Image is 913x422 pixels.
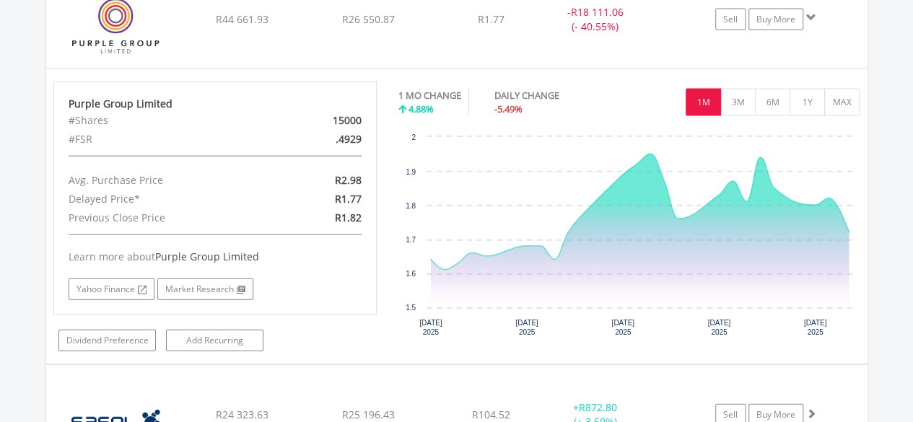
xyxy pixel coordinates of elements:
[406,304,416,312] text: 1.5
[335,211,362,224] span: R1.82
[472,408,510,421] span: R104.52
[335,173,362,187] span: R2.98
[398,130,860,346] div: Chart. Highcharts interactive chart.
[406,236,416,244] text: 1.7
[58,190,268,208] div: Delayed Price*
[216,408,268,421] span: R24 323.63
[755,89,790,116] button: 6M
[398,130,860,346] svg: Interactive chart
[58,171,268,190] div: Avg. Purchase Price
[398,89,461,102] div: 1 MO CHANGE
[515,319,538,336] text: [DATE] 2025
[69,278,154,300] a: Yahoo Finance
[707,319,730,336] text: [DATE] 2025
[715,9,746,30] a: Sell
[406,168,416,176] text: 1.9
[720,89,756,116] button: 3M
[335,192,362,206] span: R1.77
[69,250,362,264] div: Learn more about
[342,12,395,26] span: R26 550.87
[411,133,416,141] text: 2
[494,102,523,115] span: -5.49%
[166,330,263,351] a: Add Recurring
[155,250,259,263] span: Purple Group Limited
[748,9,803,30] a: Buy More
[419,319,442,336] text: [DATE] 2025
[409,102,434,115] span: 4.88%
[267,111,372,130] div: 15000
[58,130,268,149] div: #FSR
[406,270,416,278] text: 1.6
[611,319,634,336] text: [DATE] 2025
[69,97,362,111] div: Purple Group Limited
[342,408,395,421] span: R25 196.43
[541,5,650,34] div: - (- 40.55%)
[216,12,268,26] span: R44 661.93
[58,111,268,130] div: #Shares
[804,319,827,336] text: [DATE] 2025
[686,89,721,116] button: 1M
[579,400,617,414] span: R872.80
[58,208,268,227] div: Previous Close Price
[157,278,253,300] a: Market Research
[790,89,825,116] button: 1Y
[406,202,416,210] text: 1.8
[824,89,860,116] button: MAX
[267,130,372,149] div: .4929
[571,5,624,19] span: R18 111.06
[478,12,504,26] span: R1.77
[58,330,156,351] a: Dividend Preference
[494,89,610,102] div: DAILY CHANGE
